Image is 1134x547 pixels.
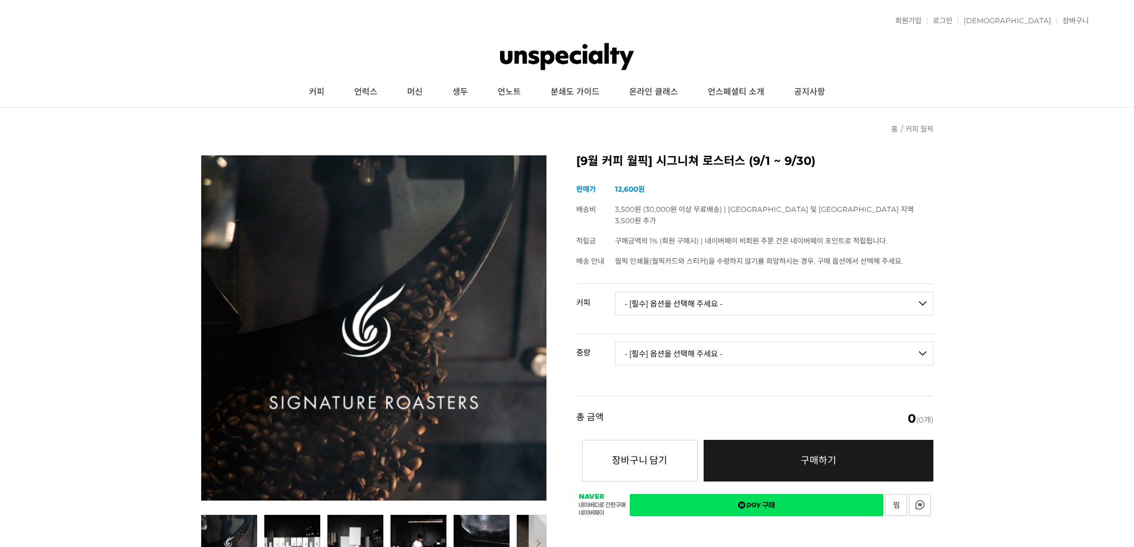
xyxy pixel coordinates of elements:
a: 분쇄도 가이드 [536,77,614,107]
a: [DEMOGRAPHIC_DATA] [958,17,1051,24]
a: 새창 [630,494,883,516]
a: 커피 월픽 [905,124,933,133]
span: 판매가 [576,185,596,193]
span: (0개) [908,412,933,424]
a: 홈 [891,124,898,133]
a: 언스페셜티 소개 [693,77,779,107]
a: 회원가입 [889,17,921,24]
a: 로그인 [927,17,952,24]
th: 중량 [576,334,615,361]
h2: [9월 커피 월픽] 시그니쳐 로스터스 (9/1 ~ 9/30) [576,155,933,167]
th: 커피 [576,284,615,311]
span: 배송비 [576,205,596,214]
a: 구매하기 [704,440,933,482]
a: 공지사항 [779,77,840,107]
strong: 총 금액 [576,412,604,424]
img: [9월 커피 월픽] 시그니쳐 로스터스 (9/1 ~ 9/30) [201,155,546,501]
a: 생두 [438,77,483,107]
a: 머신 [392,77,438,107]
button: 장바구니 담기 [582,440,698,482]
span: 월픽 인쇄물(월픽카드와 스티커)을 수령하지 않기를 희망하시는 경우, 구매 옵션에서 선택해 주세요. [615,257,903,265]
a: 언노트 [483,77,536,107]
a: 장바구니 [1057,17,1089,24]
span: 배송 안내 [576,257,604,265]
a: 커피 [294,77,339,107]
a: 온라인 클래스 [614,77,693,107]
a: 새창 [909,494,931,516]
span: 적립금 [576,236,596,245]
em: 0 [908,411,916,426]
img: 언스페셜티 몰 [500,39,634,74]
a: 언럭스 [339,77,392,107]
strong: 12,600원 [615,185,645,193]
a: 새창 [885,494,907,516]
span: 3,500원 (30,000원 이상 무료배송) | [GEOGRAPHIC_DATA] 및 [GEOGRAPHIC_DATA] 지역 3,500원 추가 [615,205,914,225]
span: 구매하기 [801,455,836,466]
span: 구매금액의 1% (회원 구매시) | 네이버페이 비회원 주문 건은 네이버페이 포인트로 적립됩니다. [615,236,888,245]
